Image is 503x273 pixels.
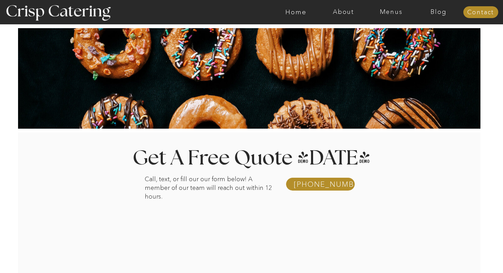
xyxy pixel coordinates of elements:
[367,9,415,16] a: Menus
[415,9,462,16] a: Blog
[294,180,349,188] a: [PHONE_NUMBER]
[463,9,498,16] a: Contact
[145,175,277,182] p: Call, text, or fill our our form below! A member of our team will reach out within 12 hours.
[272,9,320,16] a: Home
[320,9,367,16] a: About
[115,148,389,169] h1: Get A Free Quote [DATE]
